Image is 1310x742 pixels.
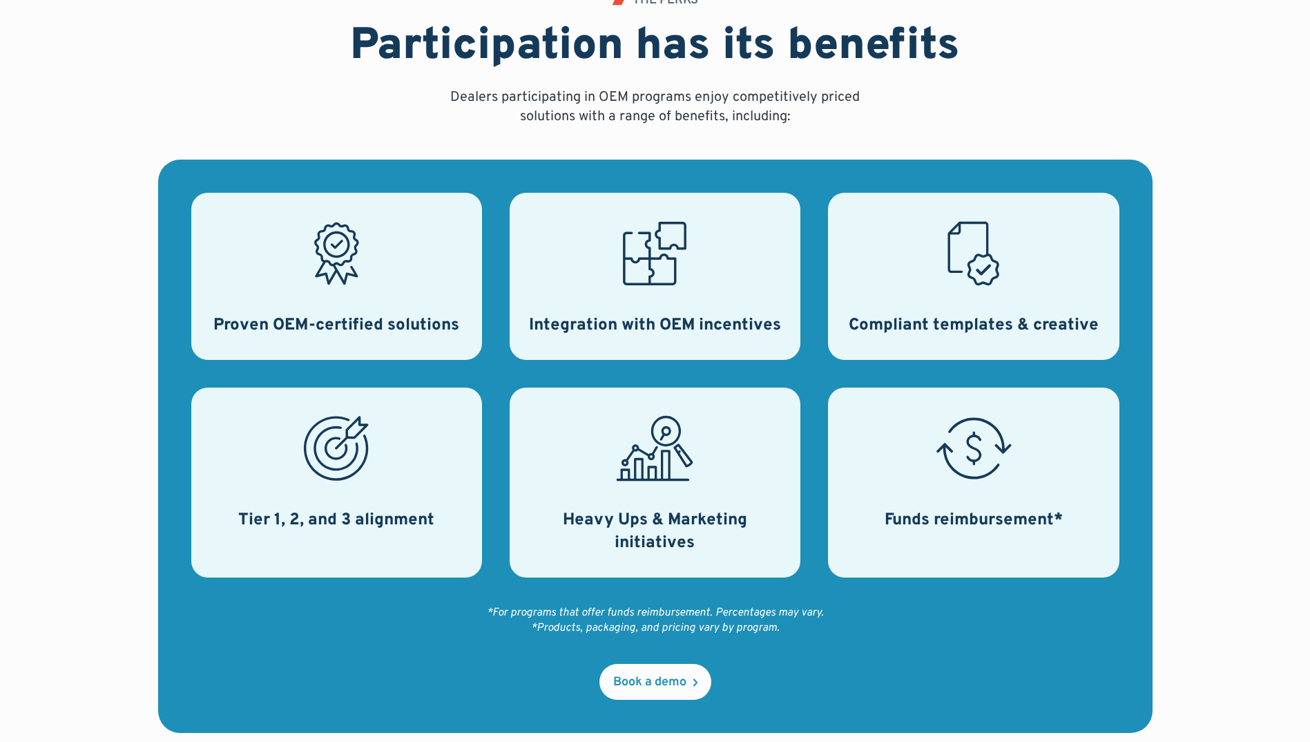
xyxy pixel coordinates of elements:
[529,314,781,338] h3: Integration with OEM incentives
[613,676,686,689] div: Book a demo
[849,314,1099,338] h3: Compliant templates & creative
[213,314,459,338] h3: Proven OEM-certified solutions
[487,605,824,636] div: *For programs that offer funds reimbursement. Percentages may vary. *Products, packaging, and pri...
[350,21,960,74] h2: Participation has its benefits
[526,509,784,555] h3: Heavy Ups & Marketing initiatives
[445,88,865,126] p: Dealers participating in OEM programs enjoy competitively priced solutions with a range of benefi...
[885,509,1063,533] h3: Funds reimbursement*
[238,509,434,533] h3: Tier 1, 2, and 3 alignment
[599,664,711,700] a: Book a demo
